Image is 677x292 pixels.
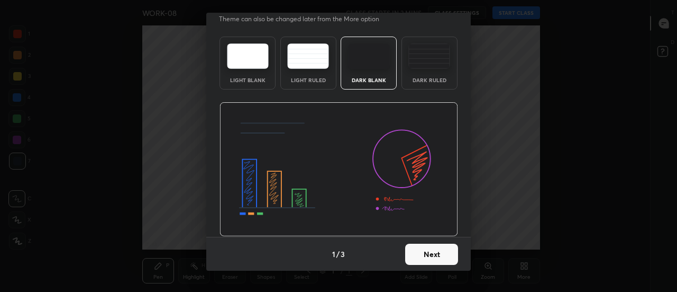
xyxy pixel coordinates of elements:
[287,43,329,69] img: lightRuledTheme.5fabf969.svg
[347,77,390,83] div: Dark Blank
[227,43,269,69] img: lightTheme.e5ed3b09.svg
[408,77,451,83] div: Dark Ruled
[219,102,458,237] img: darkThemeBanner.d06ce4a2.svg
[336,249,340,260] h4: /
[287,77,330,83] div: Light Ruled
[348,43,390,69] img: darkTheme.f0cc69e5.svg
[341,249,345,260] h4: 3
[405,244,458,265] button: Next
[332,249,335,260] h4: 1
[408,43,450,69] img: darkRuledTheme.de295e13.svg
[226,77,269,83] div: Light Blank
[219,14,390,24] p: Theme can also be changed later from the More option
